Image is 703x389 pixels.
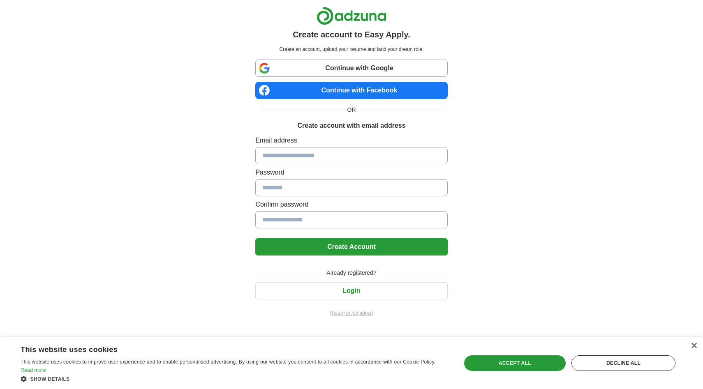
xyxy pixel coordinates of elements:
[342,106,361,114] span: OR
[321,269,381,277] span: Already registered?
[30,376,70,382] span: Show details
[255,282,447,299] button: Login
[21,375,448,383] div: Show details
[21,367,46,373] a: Read more, opens a new window
[255,168,447,177] label: Password
[21,359,436,365] span: This website uses cookies to improve user experience and to enable personalised advertising. By u...
[293,28,410,41] h1: Create account to Easy Apply.
[255,309,447,317] a: Return to job advert
[255,287,447,294] a: Login
[317,7,386,25] img: Adzuna logo
[297,121,405,131] h1: Create account with email address
[571,355,675,371] div: Decline all
[255,82,447,99] a: Continue with Facebook
[21,342,428,354] div: This website uses cookies
[255,60,447,77] a: Continue with Google
[255,136,447,145] label: Email address
[255,238,447,255] button: Create Account
[257,46,446,53] p: Create an account, upload your resume and land your dream role.
[255,200,447,209] label: Confirm password
[691,343,697,349] div: Close
[464,355,566,371] div: Accept all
